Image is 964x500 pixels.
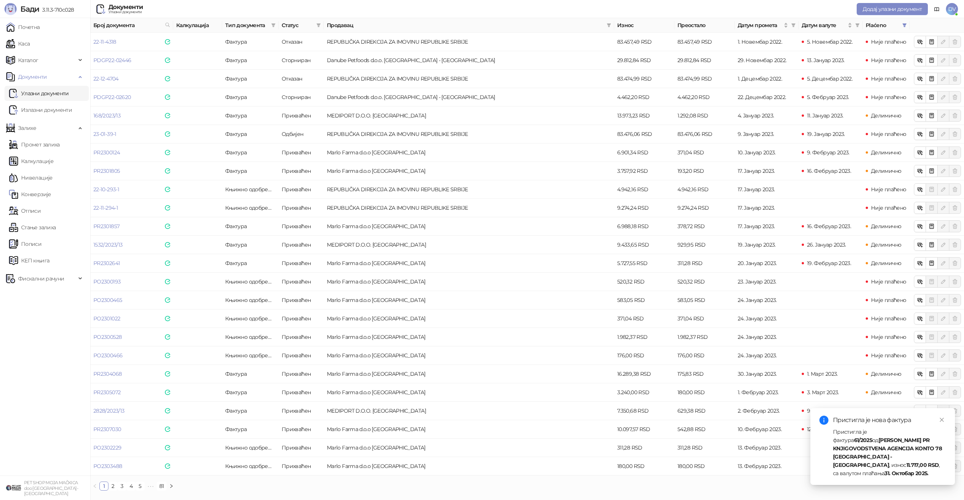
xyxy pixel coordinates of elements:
span: Статус [282,21,313,29]
td: 371,04 RSD [674,143,735,162]
th: Износ [614,18,674,33]
span: Додај улазни документ [863,6,922,12]
span: 1. Март 2023. [807,370,838,377]
a: Излазни документи [9,102,72,117]
td: 29.812,84 RSD [614,51,674,70]
img: e-Faktura [165,445,170,450]
a: 22-12-4704 [93,75,119,82]
span: Тип документа [225,21,268,29]
span: Није плаћено [871,94,906,101]
td: 3.240,00 RSD [614,383,674,402]
a: PO2302229 [93,444,121,451]
td: 83.476,06 RSD [614,125,674,143]
td: Прихваћен [279,180,324,199]
td: Marlo Farma d.o.o BEOGRAD [324,291,614,309]
span: filter [901,20,908,31]
td: Отказан [279,33,324,51]
td: Књижно одобрење [222,328,279,346]
img: e-Faktura [165,242,170,247]
span: Није плаћено [871,352,906,359]
a: PO2300466 [93,352,122,359]
td: Danube Petfoods d.o.o. Beograd - Surčin [324,88,614,107]
a: Конверзије [9,187,51,202]
span: Продавац [327,21,604,29]
td: 83.457,49 RSD [614,33,674,51]
span: ••• [145,482,157,491]
span: Plaćeno [866,21,899,29]
td: Фактура [222,88,279,107]
td: 4.942,16 RSD [614,180,674,199]
td: MEDIPORT D.O.O. BEOGRAD [324,402,614,420]
td: Marlo Farma d.o.o BEOGRAD [324,365,614,383]
td: Књижно одобрење [222,180,279,199]
img: e-Faktura [165,463,170,469]
td: 371,04 RSD [614,309,674,328]
td: REPUBLIČKA DIREKCIJA ZA IMOVINU REPUBLIKE SRBIJE [324,70,614,88]
td: 83.476,06 RSD [674,125,735,143]
span: 5. Децембар 2022. [807,75,853,82]
li: Следећа страна [167,482,176,491]
td: 193,20 RSD [674,162,735,180]
td: 83.474,99 RSD [614,70,674,88]
a: Нивелације [9,170,53,185]
td: 6.988,18 RSD [614,217,674,236]
strong: [PERSON_NAME] PR KNJIGOVODSTVENA AGENCIJA KONTO 78 [GEOGRAPHIC_DATA] - [GEOGRAPHIC_DATA] [833,437,942,468]
span: Делимично [871,260,901,267]
td: 371,04 RSD [674,309,735,328]
a: PO2303488 [93,463,122,470]
a: Калкулације [9,154,53,169]
td: Danube Petfoods d.o.o. Beograd - Surčin [324,51,614,70]
span: Није плаћено [871,297,906,303]
div: Улазни документи [108,10,143,14]
span: 12. Март 2023. [807,426,840,433]
span: Датум промета [738,21,782,29]
span: filter [605,20,613,31]
td: 29.812,84 RSD [674,51,735,70]
th: Број документа [90,18,173,33]
td: 24. Јануар 2023. [735,291,799,309]
td: 1.982,37 RSD [674,328,735,346]
a: PDGP22-02620 [93,94,131,101]
a: 168/2023/13 [93,112,120,119]
div: Документи [108,4,143,10]
td: 311,28 RSD [614,439,674,457]
td: 311,28 RSD [674,254,735,273]
td: Прихваћен [279,346,324,365]
td: Фактура [222,107,279,125]
img: e-Faktura [165,334,170,340]
span: Датум валуте [802,21,846,29]
td: Отказан [279,70,324,88]
td: 583,05 RSD [674,291,735,309]
td: 175,83 RSD [674,365,735,383]
span: Бади [20,5,39,14]
td: 17. Јануар 2023. [735,162,799,180]
span: Није плаћено [871,278,906,285]
span: 3. Март 2023. [807,389,839,396]
li: 4 [127,482,136,491]
a: Почетна [6,20,40,35]
img: e-Faktura [165,279,170,284]
td: 520,32 RSD [674,273,735,291]
td: 24. Јануар 2023. [735,309,799,328]
td: 22. Децембар 2022. [735,88,799,107]
span: filter [316,23,321,27]
a: Отписи [9,203,41,218]
span: right [169,484,174,488]
td: Књижно одобрење [222,439,279,457]
td: Marlo Farma d.o.o BEOGRAD [324,328,614,346]
td: 9.274,24 RSD [674,199,735,217]
li: 81 [157,482,167,491]
img: 64x64-companyLogo-9f44b8df-f022-41eb-b7d6-300ad218de09.png [6,480,21,495]
td: Фактура [222,33,279,51]
th: Тип документа [222,18,279,33]
a: КЕП књига [9,253,49,268]
td: 180,00 RSD [674,383,735,402]
td: Фактура [222,51,279,70]
a: PO2301022 [93,315,120,322]
span: 16. Фебруар 2023. [807,223,851,230]
span: Делимично [871,370,901,377]
img: e-Faktura [165,187,170,192]
td: Marlo Farma d.o.o BEOGRAD [324,309,614,328]
td: Прихваћен [279,328,324,346]
td: Marlo Farma d.o.o BEOGRAD [324,346,614,365]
